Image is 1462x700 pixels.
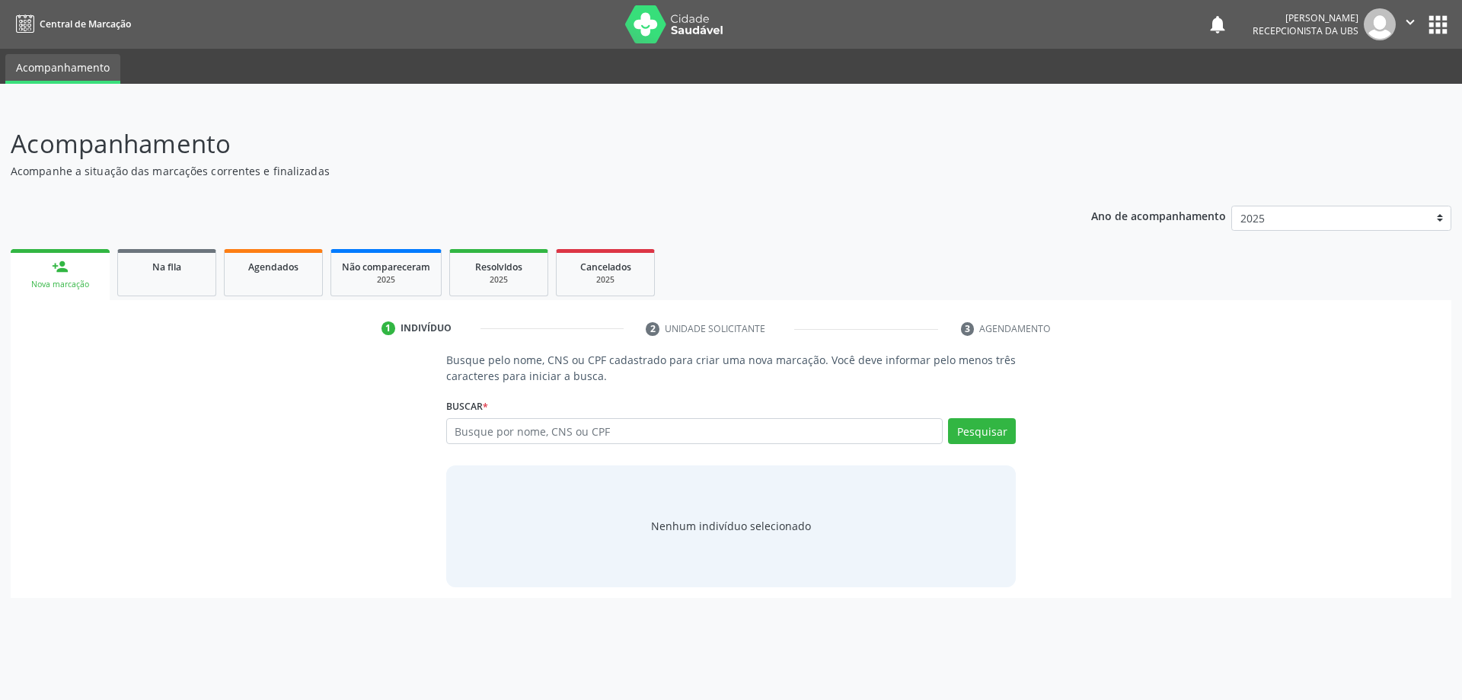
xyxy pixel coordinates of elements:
button:  [1396,8,1425,40]
button: Pesquisar [948,418,1016,444]
button: notifications [1207,14,1228,35]
a: Acompanhamento [5,54,120,84]
div: 2025 [342,274,430,286]
div: 1 [381,321,395,335]
p: Acompanhamento [11,125,1019,163]
div: person_add [52,258,69,275]
i:  [1402,14,1419,30]
span: Central de Marcação [40,18,131,30]
a: Central de Marcação [11,11,131,37]
span: Na fila [152,261,181,273]
div: Indivíduo [401,321,452,335]
div: 2025 [567,274,643,286]
img: img [1364,8,1396,40]
span: Resolvidos [475,261,522,273]
div: Nenhum indivíduo selecionado [651,518,811,534]
p: Acompanhe a situação das marcações correntes e finalizadas [11,163,1019,179]
input: Busque por nome, CNS ou CPF [446,418,943,444]
span: Recepcionista da UBS [1253,24,1358,37]
div: Nova marcação [21,279,99,290]
label: Buscar [446,395,488,418]
div: 2025 [461,274,537,286]
span: Não compareceram [342,261,430,273]
button: apps [1425,11,1451,38]
p: Busque pelo nome, CNS ou CPF cadastrado para criar uma nova marcação. Você deve informar pelo men... [446,352,1017,384]
p: Ano de acompanhamento [1091,206,1226,225]
div: [PERSON_NAME] [1253,11,1358,24]
span: Cancelados [580,261,631,273]
span: Agendados [248,261,298,273]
